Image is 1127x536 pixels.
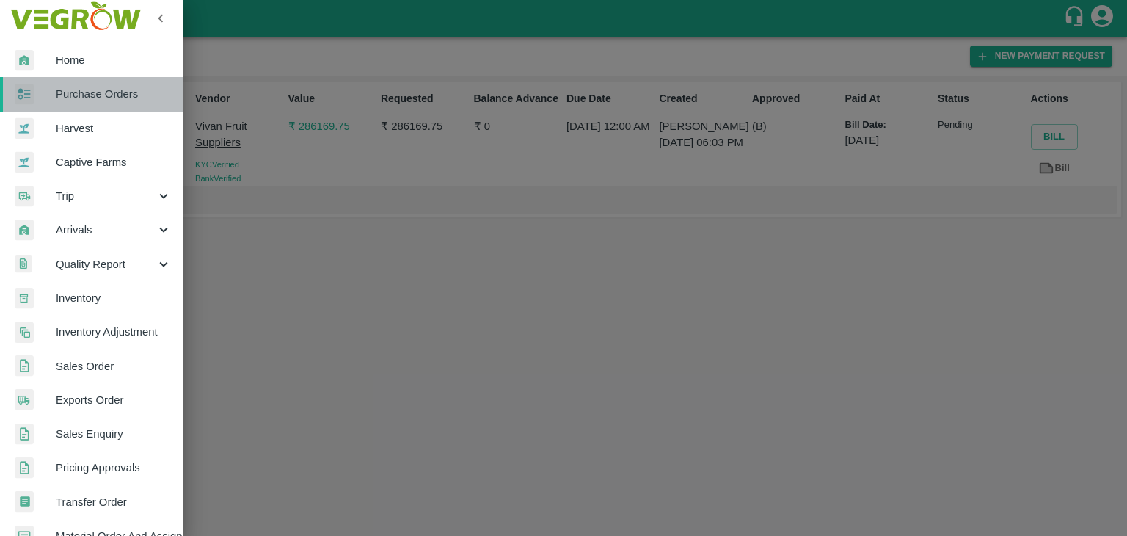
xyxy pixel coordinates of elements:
[56,188,156,204] span: Trip
[15,151,34,173] img: harvest
[15,84,34,105] img: reciept
[15,424,34,445] img: sales
[15,355,34,377] img: sales
[15,186,34,207] img: delivery
[56,392,172,408] span: Exports Order
[56,256,156,272] span: Quality Report
[15,50,34,71] img: whArrival
[15,117,34,140] img: harvest
[56,86,172,102] span: Purchase Orders
[56,120,172,137] span: Harvest
[15,322,34,343] img: inventory
[56,52,172,68] span: Home
[56,460,172,476] span: Pricing Approvals
[56,222,156,238] span: Arrivals
[15,491,34,513] img: whTransfer
[56,154,172,170] span: Captive Farms
[56,494,172,510] span: Transfer Order
[56,426,172,442] span: Sales Enquiry
[15,220,34,241] img: whArrival
[56,358,172,374] span: Sales Order
[15,389,34,410] img: shipments
[56,324,172,340] span: Inventory Adjustment
[15,288,34,309] img: whInventory
[56,290,172,306] span: Inventory
[15,457,34,479] img: sales
[15,255,32,273] img: qualityReport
